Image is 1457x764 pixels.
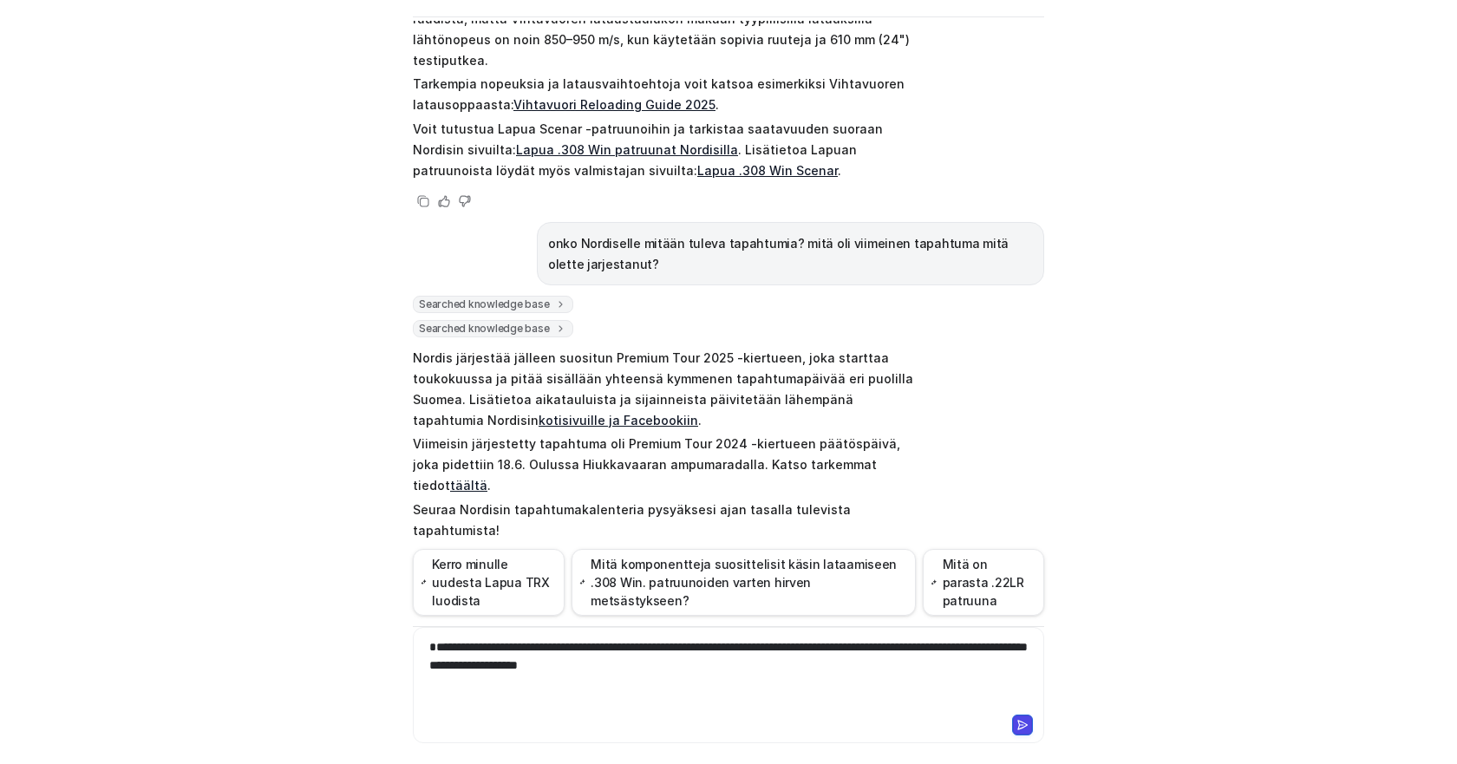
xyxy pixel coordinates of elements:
p: onko Nordiselle mitään tuleva tapahtumia? mitä oli viimeinen tapahtuma mitä olette jarjestanut? [548,233,1033,275]
span: Searched knowledge base [413,320,573,337]
a: Lapua .308 Win Scenar [697,163,838,178]
button: Mitä on parasta .22LR patruuna [923,549,1044,616]
a: Lapua .308 Win patruunat Nordisilla [516,142,738,157]
span: Searched knowledge base [413,296,573,313]
p: Viimeisin järjestetty tapahtuma oli Premium Tour 2024 -kiertueen päätöspäivä, joka pidettiin 18.6... [413,434,920,496]
button: Kerro minulle uudesta Lapua TRX luodista [413,549,565,616]
p: Voit tutustua Lapua Scenar -patruunoihin ja tarkistaa saatavuuden suoraan Nordisin sivuilta: . Li... [413,119,920,181]
button: Mitä komponentteja suosittelisit käsin lataamiseen .308 Win. patruunoiden varten hirven metsästyk... [572,549,916,616]
p: Seuraa Nordisin tapahtumakalenteria pysyäksesi ajan tasalla tulevista tapahtumista! [413,500,920,541]
p: Tarkempia nopeuksia ja latausvaihtoehtoja voit katsoa esimerkiksi Vihtavuoren latausoppaasta: . [413,74,920,115]
a: Vihtavuori Reloading Guide 2025 [513,97,715,112]
a: kotisivuille ja Facebookiin [539,413,698,428]
p: Nordis järjestää jälleen suositun Premium Tour 2025 -kiertueen, joka starttaa toukokuussa ja pitä... [413,348,920,431]
a: täältä [450,478,487,493]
